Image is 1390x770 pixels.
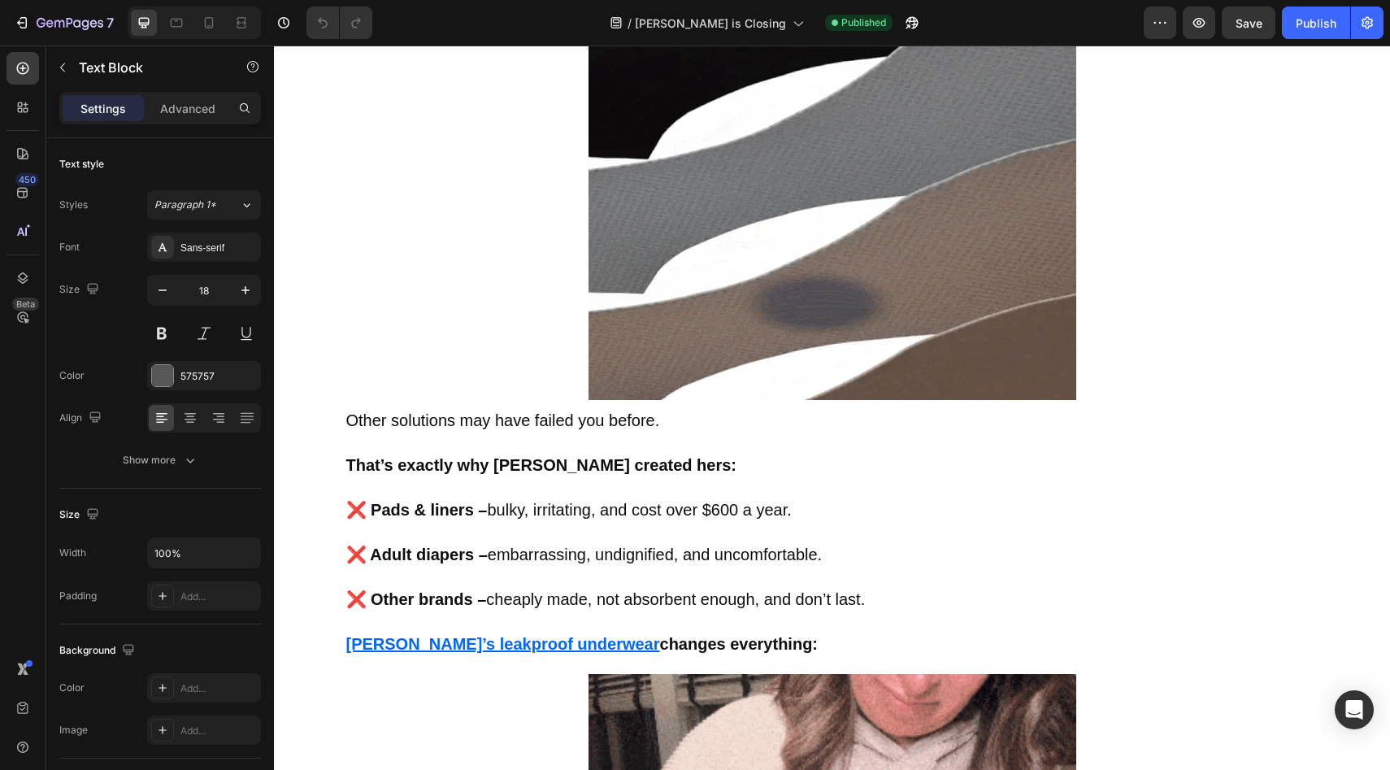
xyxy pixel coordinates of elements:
p: Advanced [160,100,215,117]
div: Open Intercom Messenger [1335,690,1374,729]
span: Other solutions may have failed you before. [72,366,386,384]
div: Font [59,240,80,254]
div: Beta [12,298,39,311]
div: Add... [180,724,257,738]
div: 450 [15,173,39,186]
div: Sans-serif [180,241,257,255]
span: Save [1236,16,1262,30]
button: Publish [1282,7,1350,39]
div: Publish [1296,15,1336,32]
div: Color [59,368,85,383]
div: 575757 [180,369,257,384]
strong: changes everything: [386,589,545,607]
input: Auto [148,538,260,568]
span: bulky, irritating, and cost over $600 a year. [72,455,518,473]
a: [PERSON_NAME]’s leakproof underwear [72,591,386,607]
iframe: Design area [274,46,1390,770]
div: Color [59,681,85,695]
span: Published [841,15,886,30]
div: Size [59,504,102,526]
span: [PERSON_NAME] is Closing [635,15,786,32]
button: 7 [7,7,121,39]
button: Save [1222,7,1275,39]
p: 7 [106,13,114,33]
div: Add... [180,589,257,604]
div: Text style [59,157,104,172]
div: Show more [123,452,198,468]
p: Settings [80,100,126,117]
div: Undo/Redo [306,7,372,39]
span: Paragraph 1* [154,198,216,212]
div: Styles [59,198,88,212]
strong: That’s exactly why [PERSON_NAME] created hers: [72,411,463,429]
div: Align [59,407,105,429]
span: cheaply made, not absorbent enough, and don’t last. [72,545,592,563]
div: Padding [59,589,97,603]
span: embarrassing, undignified, and uncomfortable. [72,500,549,518]
div: Image [59,723,88,737]
span: / [628,15,632,32]
u: [PERSON_NAME]’s leakproof underwear [72,589,386,607]
div: Size [59,279,102,301]
strong: ❌ Other brands – [72,545,213,563]
div: Add... [180,681,257,696]
strong: ❌ Pads & liners – [72,455,214,473]
div: Background [59,640,138,662]
strong: ❌ Adult diapers – [72,500,214,518]
p: Text Block [79,58,217,77]
div: Width [59,546,86,560]
button: Paragraph 1* [147,190,261,220]
button: Show more [59,446,261,475]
